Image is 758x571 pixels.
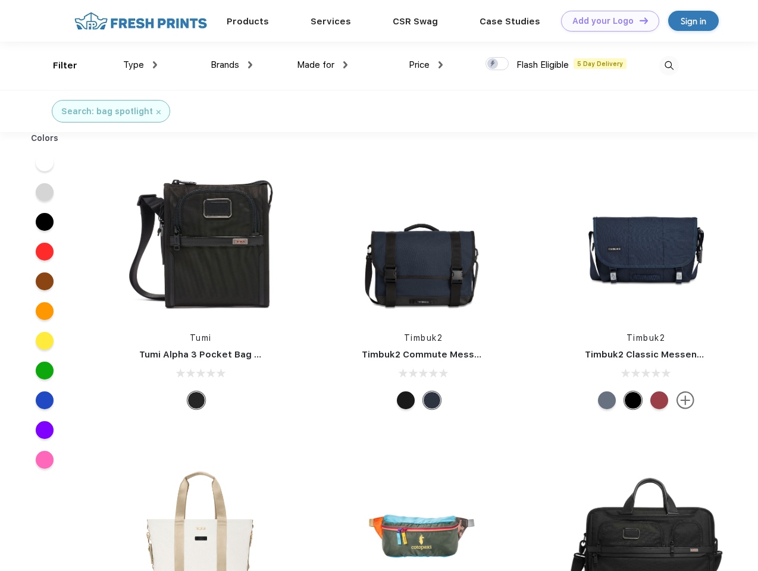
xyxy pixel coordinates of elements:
a: Sign in [668,11,719,31]
span: Brands [211,59,239,70]
a: Timbuk2 Classic Messenger Bag [585,349,732,360]
img: dropdown.png [153,61,157,68]
img: fo%20logo%202.webp [71,11,211,32]
a: Products [227,16,269,27]
div: Eco Nautical [423,391,441,409]
img: dropdown.png [438,61,443,68]
img: desktop_search.svg [659,56,679,76]
img: more.svg [676,391,694,409]
a: Timbuk2 Commute Messenger Bag [362,349,521,360]
div: Eco Black [397,391,415,409]
img: dropdown.png [343,61,347,68]
span: 5 Day Delivery [574,58,627,69]
div: Add your Logo [572,16,634,26]
span: Type [123,59,144,70]
div: Eco Lightbeam [598,391,616,409]
div: Filter [53,59,77,73]
div: Black [187,391,205,409]
img: func=resize&h=266 [121,162,280,320]
a: Tumi [190,333,212,343]
img: DT [640,17,648,24]
img: func=resize&h=266 [567,162,725,320]
img: func=resize&h=266 [344,162,502,320]
div: Search: bag spotlight [61,105,153,118]
span: Made for [297,59,334,70]
div: Eco Black [624,391,642,409]
span: Flash Eligible [516,59,569,70]
img: dropdown.png [248,61,252,68]
div: Sign in [681,14,706,28]
a: Timbuk2 [627,333,666,343]
div: Eco Bookish [650,391,668,409]
div: Colors [22,132,68,145]
a: Timbuk2 [404,333,443,343]
a: Tumi Alpha 3 Pocket Bag Small [139,349,278,360]
span: Price [409,59,430,70]
img: filter_cancel.svg [156,110,161,114]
